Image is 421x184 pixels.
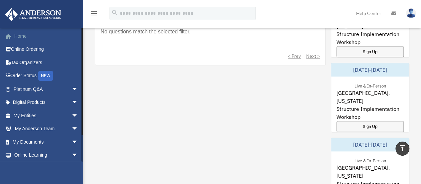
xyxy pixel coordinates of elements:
a: Online Ordering [5,43,88,56]
a: Sign Up [336,46,404,57]
div: Live & In-Person [349,157,391,164]
span: arrow_drop_down [72,135,85,149]
div: Live & In-Person [349,82,391,89]
i: search [111,9,118,16]
a: Home [5,29,88,43]
div: [DATE]-[DATE] [331,63,409,76]
img: Anderson Advisors Platinum Portal [3,8,63,21]
a: Digital Productsarrow_drop_down [5,96,88,109]
i: vertical_align_top [398,144,406,152]
span: arrow_drop_down [72,149,85,162]
a: vertical_align_top [395,142,409,156]
span: arrow_drop_down [72,109,85,123]
span: [GEOGRAPHIC_DATA], [US_STATE] [336,164,404,180]
span: [GEOGRAPHIC_DATA], [US_STATE] [336,89,404,105]
a: Sign Up [336,121,404,132]
a: Online Learningarrow_drop_down [5,149,88,162]
i: menu [90,9,98,17]
span: arrow_drop_down [72,122,85,136]
div: [DATE]-[DATE] [331,138,409,151]
span: Structure Implementation Workshop [336,30,404,46]
a: My Entitiesarrow_drop_down [5,109,88,122]
div: NEW [38,71,53,81]
p: No questions match the selected filter. [101,27,190,36]
span: arrow_drop_down [72,96,85,110]
a: Tax Organizers [5,56,88,69]
span: arrow_drop_down [72,82,85,96]
a: My Documentsarrow_drop_down [5,135,88,149]
a: Order StatusNEW [5,69,88,83]
a: Platinum Q&Aarrow_drop_down [5,82,88,96]
a: menu [90,12,98,17]
span: Structure Implementation Workshop [336,105,404,121]
img: User Pic [406,8,416,18]
a: My Anderson Teamarrow_drop_down [5,122,88,136]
